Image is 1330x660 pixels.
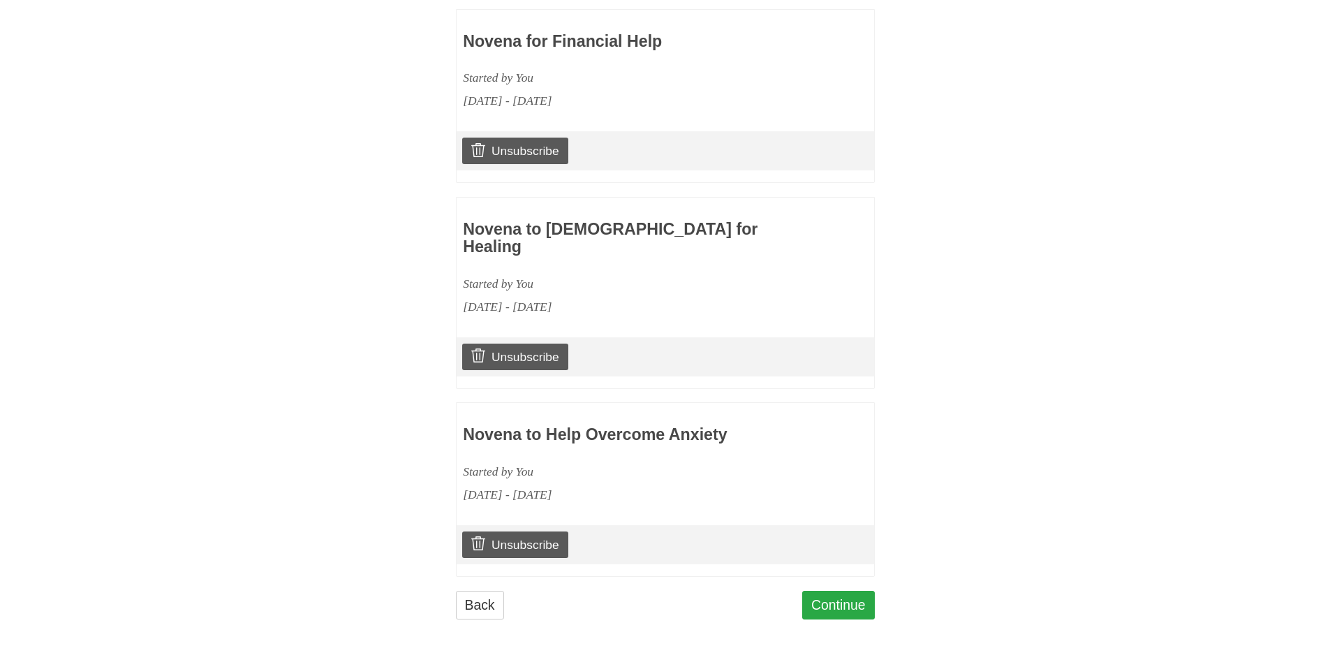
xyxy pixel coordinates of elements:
[463,221,785,256] h3: Novena to [DEMOGRAPHIC_DATA] for Healing
[802,591,875,619] a: Continue
[456,591,504,619] a: Back
[463,295,785,318] div: [DATE] - [DATE]
[463,483,785,506] div: [DATE] - [DATE]
[463,272,785,295] div: Started by You
[463,66,785,89] div: Started by You
[463,426,785,444] h3: Novena to Help Overcome Anxiety
[462,138,568,164] a: Unsubscribe
[463,33,785,51] h3: Novena for Financial Help
[463,89,785,112] div: [DATE] - [DATE]
[463,460,785,483] div: Started by You
[462,531,568,558] a: Unsubscribe
[462,344,568,370] a: Unsubscribe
